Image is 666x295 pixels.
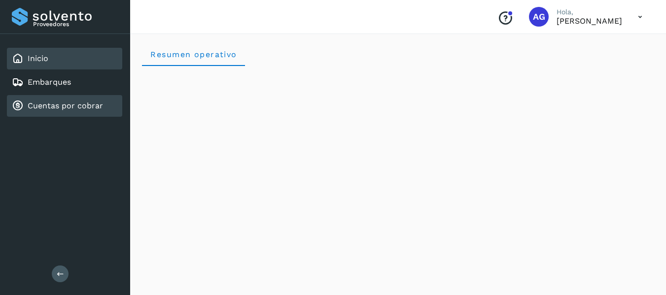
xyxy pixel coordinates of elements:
a: Cuentas por cobrar [28,101,103,110]
a: Inicio [28,54,48,63]
p: Hola, [557,8,622,16]
div: Cuentas por cobrar [7,95,122,117]
div: Inicio [7,48,122,69]
div: Embarques [7,71,122,93]
p: ALFONSO García Flores [557,16,622,26]
a: Embarques [28,77,71,87]
span: Resumen operativo [150,50,237,59]
p: Proveedores [33,21,118,28]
